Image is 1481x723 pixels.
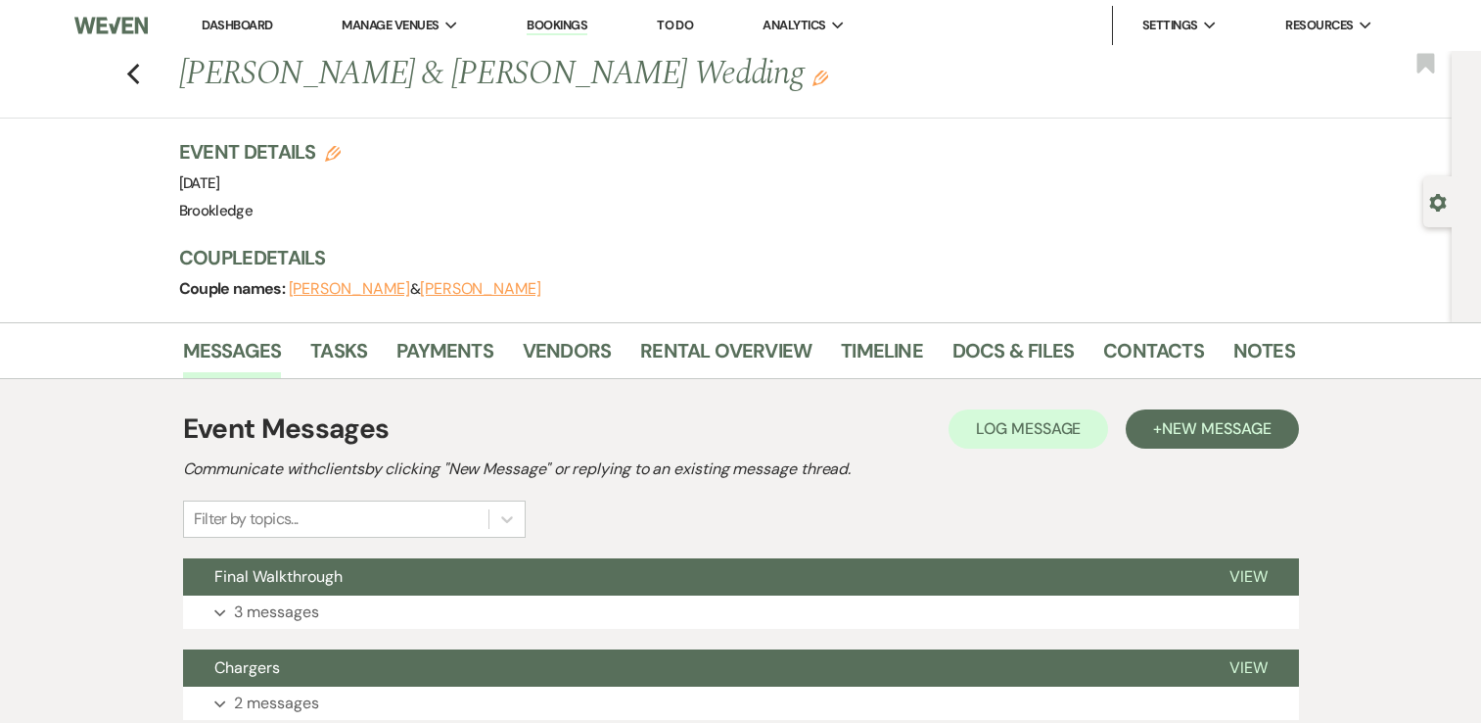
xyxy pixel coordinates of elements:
[523,335,611,378] a: Vendors
[179,51,1056,98] h1: [PERSON_NAME] & [PERSON_NAME] Wedding
[1103,335,1204,378] a: Contacts
[1162,418,1271,439] span: New Message
[1233,335,1295,378] a: Notes
[289,281,410,297] button: [PERSON_NAME]
[420,281,541,297] button: [PERSON_NAME]
[183,687,1299,720] button: 2 messages
[179,244,1275,271] h3: Couple Details
[202,17,272,33] a: Dashboard
[812,69,828,86] button: Edit
[763,16,825,35] span: Analytics
[183,335,282,378] a: Messages
[527,17,587,35] a: Bookings
[179,278,289,299] span: Couple names:
[179,173,220,193] span: [DATE]
[952,335,1074,378] a: Docs & Files
[1429,192,1447,211] button: Open lead details
[657,17,693,33] a: To Do
[183,650,1198,687] button: Chargers
[1198,558,1299,596] button: View
[1126,410,1298,449] button: +New Message
[194,507,299,531] div: Filter by topics...
[1142,16,1198,35] span: Settings
[183,596,1299,629] button: 3 messages
[214,657,280,678] span: Chargers
[976,418,1081,439] span: Log Message
[396,335,493,378] a: Payments
[949,410,1108,449] button: Log Message
[310,335,367,378] a: Tasks
[342,16,439,35] span: Manage Venues
[841,335,923,378] a: Timeline
[179,201,254,220] span: Brookledge
[179,138,342,166] h3: Event Details
[1198,650,1299,687] button: View
[183,409,390,450] h1: Event Messages
[183,558,1198,596] button: Final Walkthrough
[1229,657,1268,678] span: View
[74,5,148,46] img: Weven Logo
[289,279,541,299] span: &
[1285,16,1353,35] span: Resources
[214,566,343,587] span: Final Walkthrough
[1229,566,1268,587] span: View
[234,691,319,716] p: 2 messages
[234,600,319,625] p: 3 messages
[183,458,1299,481] h2: Communicate with clients by clicking "New Message" or replying to an existing message thread.
[640,335,811,378] a: Rental Overview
